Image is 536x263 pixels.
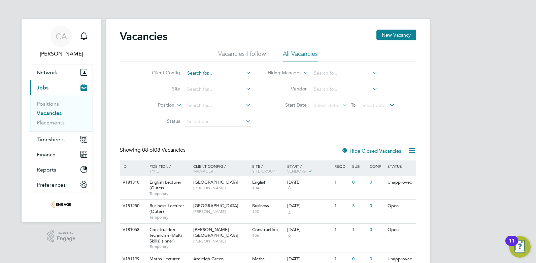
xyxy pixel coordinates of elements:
[37,110,62,116] a: Vacancies
[350,224,368,236] div: 1
[185,69,251,78] input: Search for...
[287,203,331,209] div: [DATE]
[149,215,190,220] span: Temporary
[37,84,48,91] span: Jobs
[193,203,238,209] span: [GEOGRAPHIC_DATA]
[185,85,251,94] input: Search for...
[56,32,67,41] span: CA
[287,185,292,191] span: 8
[311,69,378,78] input: Search for...
[287,233,292,238] span: 6
[333,176,350,189] div: 1
[30,162,93,177] button: Reports
[37,119,65,126] a: Placements
[149,179,181,191] span: English Lecturer (Outer)
[376,30,416,40] button: New Vacancy
[30,50,93,58] span: Charlotte Allen
[509,236,531,258] button: Open Resource Center, 11 new notifications
[193,168,213,174] span: Manager
[262,70,301,76] label: Hiring Manager
[252,203,269,209] span: Business
[30,65,93,80] button: Network
[368,224,386,236] div: 0
[185,101,251,110] input: Search for...
[149,227,182,244] span: Construction Technician (Multi Skills) (Inner)
[252,209,284,214] span: 120
[368,160,386,172] div: Conf
[141,70,180,76] label: Client Config
[30,26,93,58] a: CA[PERSON_NAME]
[121,176,144,189] div: V181310
[57,236,75,241] span: Engage
[30,132,93,147] button: Timesheets
[193,227,238,238] span: [PERSON_NAME][GEOGRAPHIC_DATA]
[51,199,71,210] img: omniapeople-logo-retina.png
[386,160,415,172] div: Status
[341,148,401,154] label: Hide Closed Vacancies
[287,227,331,233] div: [DATE]
[30,177,93,192] button: Preferences
[252,168,275,174] span: Site Group
[287,168,306,174] span: Vendors
[120,147,187,154] div: Showing
[22,19,101,222] nav: Main navigation
[136,102,174,109] label: Position
[121,224,144,236] div: V181058
[250,160,286,177] div: Site /
[142,147,186,153] span: 08 Vacancies
[386,176,415,189] div: Unapproved
[350,160,368,172] div: Sub
[37,166,56,173] span: Reports
[252,227,278,232] span: Construction
[185,117,251,126] input: Select one
[37,182,66,188] span: Preferences
[30,80,93,95] button: Jobs
[30,95,93,131] div: Jobs
[149,244,190,249] span: Temporary
[368,176,386,189] div: 0
[350,200,368,212] div: 3
[361,102,386,108] span: Select date
[368,200,386,212] div: 0
[193,185,249,191] span: [PERSON_NAME]
[57,230,75,236] span: Powered by
[37,101,59,107] a: Positions
[287,180,331,185] div: [DATE]
[193,179,238,185] span: [GEOGRAPHIC_DATA]
[218,50,266,62] li: Vacancies I follow
[287,209,292,215] span: 7
[333,160,350,172] div: Reqd
[121,200,144,212] div: V181250
[286,160,333,177] div: Start /
[141,86,180,92] label: Site
[30,199,93,210] a: Go to home page
[193,256,224,262] span: Ardleigh Green
[287,256,331,262] div: [DATE]
[386,200,415,212] div: Open
[37,69,58,76] span: Network
[386,224,415,236] div: Open
[120,30,167,43] h2: Vacancies
[252,185,284,191] span: 104
[314,102,338,108] span: Select date
[149,191,190,196] span: Temporary
[333,224,350,236] div: 1
[252,179,266,185] span: English
[149,168,159,174] span: Type
[268,102,307,108] label: Start Date
[192,160,250,177] div: Client Config /
[509,241,515,250] div: 11
[349,101,358,109] span: To
[142,147,154,153] span: 08 of
[121,160,144,172] div: ID
[350,176,368,189] div: 0
[37,151,56,158] span: Finance
[268,86,307,92] label: Vendor
[144,160,192,177] div: Position /
[141,118,180,124] label: Status
[37,136,65,143] span: Timesheets
[252,233,284,238] span: 106
[333,200,350,212] div: 1
[149,203,184,214] span: Business Lecturer (Outer)
[283,50,318,62] li: All Vacancies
